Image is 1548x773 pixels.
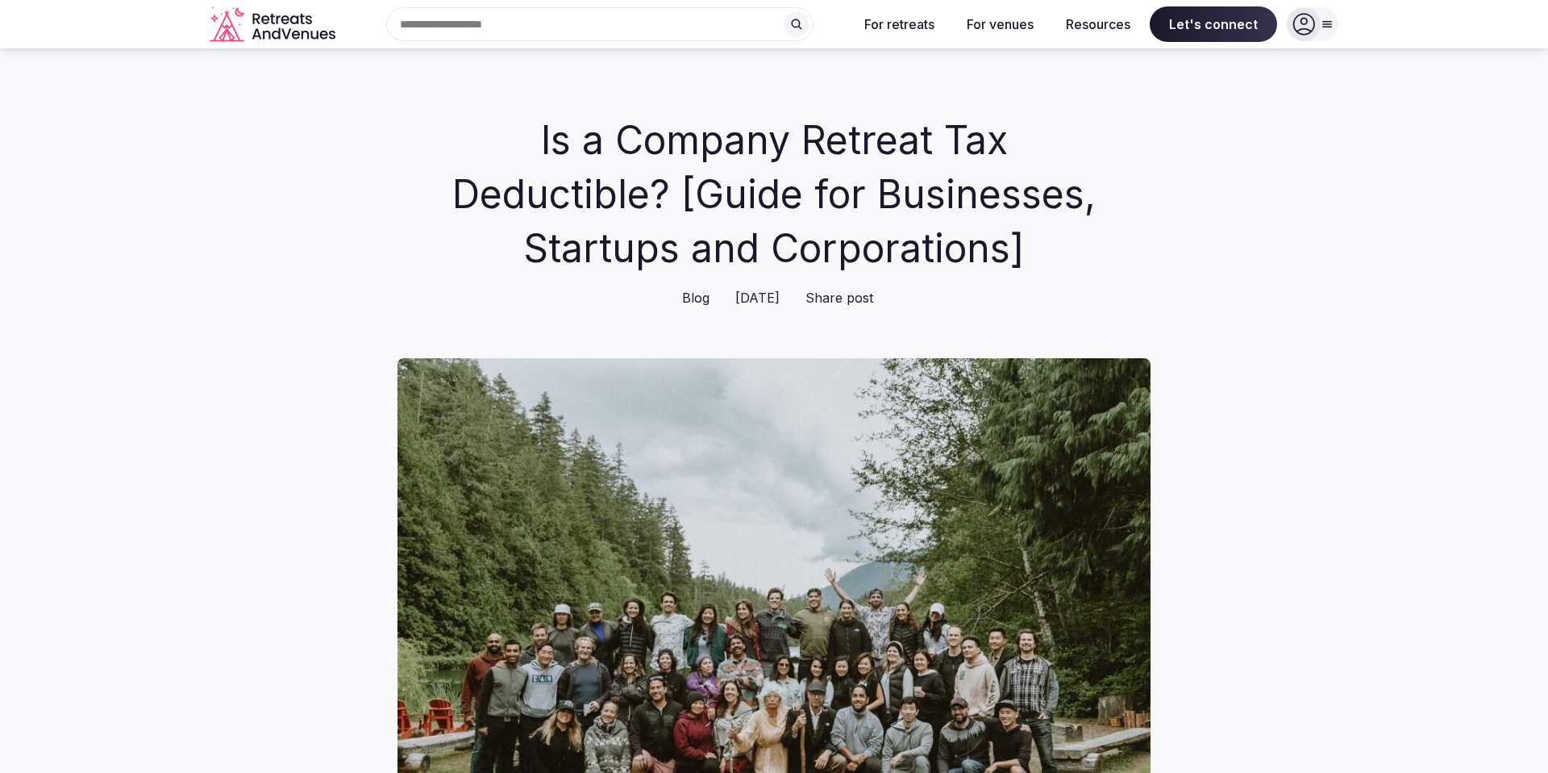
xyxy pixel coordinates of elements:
[682,289,709,307] span: Blog
[1150,6,1277,42] span: Let's connect
[954,6,1047,42] button: For venues
[210,6,339,43] svg: Retreats and Venues company logo
[851,6,947,42] button: For retreats
[676,289,709,307] a: Blog
[805,289,873,307] span: Share post
[1053,6,1143,42] button: Resources
[210,6,339,43] a: Visit the homepage
[445,113,1104,276] h1: Is a Company Retreat Tax Deductible? [Guide for Businesses, Startups and Corporations]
